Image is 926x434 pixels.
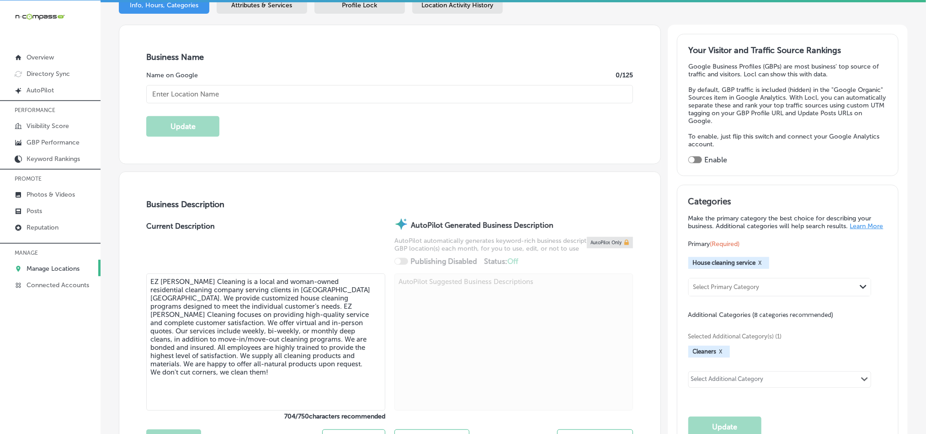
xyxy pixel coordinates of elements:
[688,240,740,248] span: Primary
[146,222,215,273] label: Current Description
[688,214,887,230] p: Make the primary category the best choice for describing your business. Additional categories wil...
[688,311,834,319] span: Additional Categories
[27,207,42,215] p: Posts
[688,133,887,148] p: To enable, just flip this switch and connect your Google Analytics account.
[27,70,70,78] p: Directory Sync
[756,259,765,267] button: X
[693,348,717,355] span: Cleaners
[27,281,89,289] p: Connected Accounts
[27,155,80,163] p: Keyword Rankings
[691,375,764,386] div: Select Additional Category
[704,155,727,164] label: Enable
[688,86,887,125] p: By default, GBP traffic is included (hidden) in the "Google Organic" Sources item in Google Analy...
[146,199,633,209] h3: Business Description
[710,240,740,248] span: (Required)
[411,221,553,230] strong: AutoPilot Generated Business Description
[753,311,834,319] span: (8 categories recommended)
[850,222,883,230] a: Learn More
[232,1,293,9] span: Attributes & Services
[27,139,80,146] p: GBP Performance
[616,71,633,79] label: 0 /125
[717,348,725,355] button: X
[342,1,378,9] span: Profile Lock
[146,273,385,411] textarea: EZ [PERSON_NAME] Cleaning is a local and woman-owned residential cleaning company serving clients...
[27,86,54,94] p: AutoPilot
[688,63,887,78] p: Google Business Profiles (GBPs) are most business' top source of traffic and visitors. Locl can s...
[15,12,65,21] img: 660ab0bf-5cc7-4cb8-ba1c-48b5ae0f18e60NCTV_CLogo_TV_Black_-500x88.png
[688,196,887,210] h3: Categories
[146,413,385,420] label: 704 / 750 characters recommended
[688,333,880,340] span: Selected Additional Category(s) (1)
[693,259,756,266] span: House cleaning service
[146,116,219,137] button: Update
[27,122,69,130] p: Visibility Score
[146,85,633,103] input: Enter Location Name
[422,1,494,9] span: Location Activity History
[27,54,54,61] p: Overview
[688,45,887,55] h3: Your Visitor and Traffic Source Rankings
[27,265,80,273] p: Manage Locations
[27,191,75,198] p: Photos & Videos
[693,284,760,290] div: Select Primary Category
[130,1,198,9] span: Info, Hours, Categories
[146,52,633,62] h3: Business Name
[27,224,59,231] p: Reputation
[394,217,408,231] img: autopilot-icon
[146,71,198,79] label: Name on Google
